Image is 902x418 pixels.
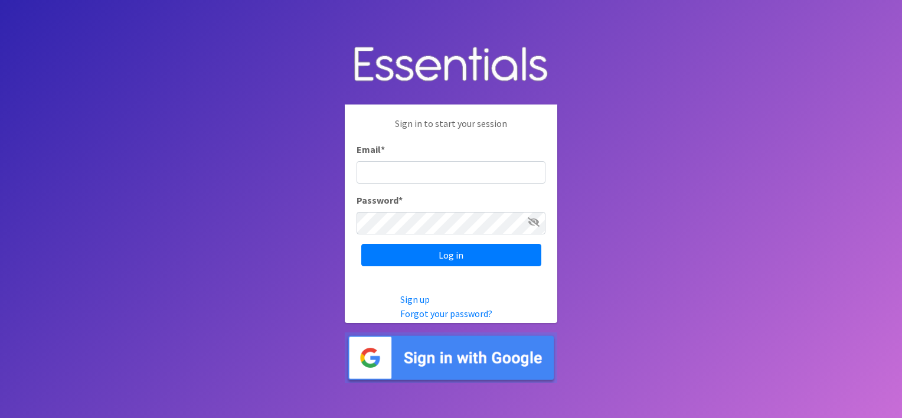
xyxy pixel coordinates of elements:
[361,244,541,266] input: Log in
[381,143,385,155] abbr: required
[400,293,430,305] a: Sign up
[357,116,545,142] p: Sign in to start your session
[345,332,557,384] img: Sign in with Google
[357,142,385,156] label: Email
[400,308,492,319] a: Forgot your password?
[357,193,403,207] label: Password
[345,35,557,96] img: Human Essentials
[398,194,403,206] abbr: required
